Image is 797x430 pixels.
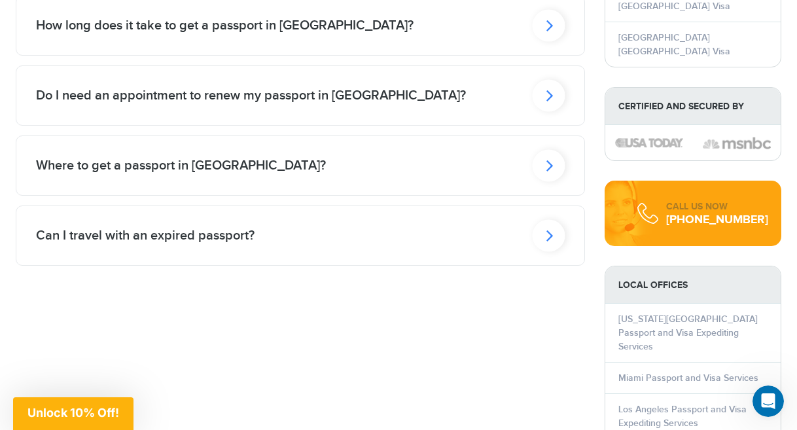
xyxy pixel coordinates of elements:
[36,88,466,103] h2: Do I need an appointment to renew my passport in [GEOGRAPHIC_DATA]?
[605,88,781,125] strong: Certified and Secured by
[618,372,758,384] a: Miami Passport and Visa Services
[36,158,326,173] h2: Where to get a passport in [GEOGRAPHIC_DATA]?
[703,135,771,151] img: image description
[27,406,119,420] span: Unlock 10% Off!
[666,213,768,226] div: [PHONE_NUMBER]
[618,314,758,352] a: [US_STATE][GEOGRAPHIC_DATA] Passport and Visa Expediting Services
[13,397,133,430] div: Unlock 10% Off!
[753,385,784,417] iframe: Intercom live chat
[36,18,414,33] h2: How long does it take to get a passport in [GEOGRAPHIC_DATA]?
[36,228,255,243] h2: Can I travel with an expired passport?
[615,138,683,147] img: image description
[618,404,747,429] a: Los Angeles Passport and Visa Expediting Services
[618,32,730,57] a: [GEOGRAPHIC_DATA] [GEOGRAPHIC_DATA] Visa
[666,200,768,213] div: CALL US NOW
[605,266,781,304] strong: LOCAL OFFICES
[16,276,585,407] iframe: fb:comments Facebook Social Plugin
